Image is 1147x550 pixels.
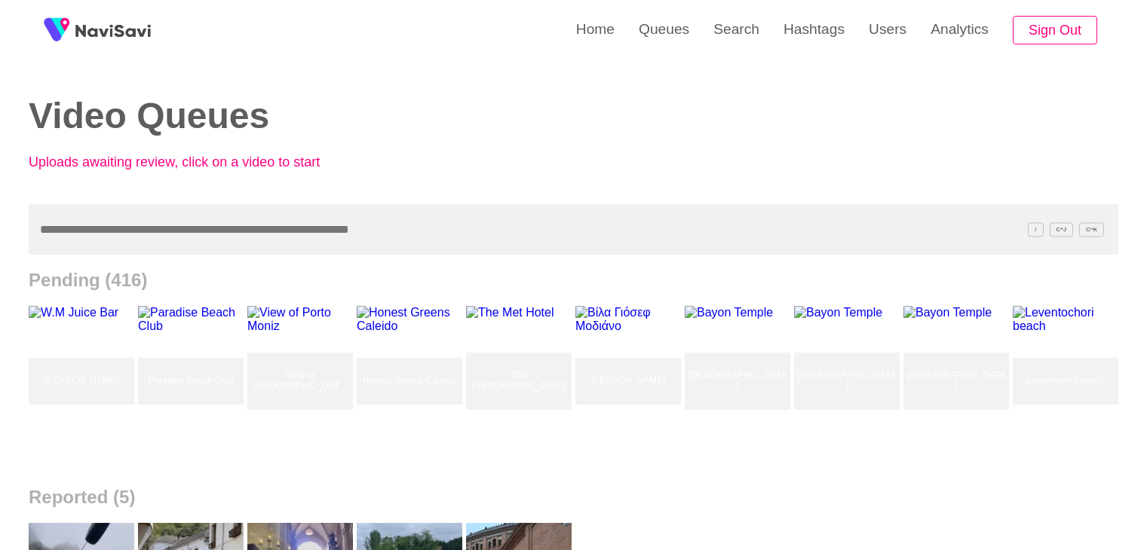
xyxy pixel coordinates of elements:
a: The [GEOGRAPHIC_DATA]The Met Hotel [466,306,575,457]
h2: Reported (5) [29,487,1118,508]
a: Paradise Beach ClubParadise Beach Club [138,306,247,457]
span: / [1028,222,1043,237]
a: View of [GEOGRAPHIC_DATA][PERSON_NAME]View of Porto Moniz [247,306,357,457]
h2: Video Queues [29,96,550,136]
img: fireSpot [38,11,75,49]
a: [PERSON_NAME]Βίλα Γιόσεφ Μοδιάνο [575,306,685,457]
p: Uploads awaiting review, click on a video to start [29,154,360,170]
h2: Pending (416) [29,270,1118,291]
a: Leventochori beachLeventochori beach [1013,306,1122,457]
button: Sign Out [1013,16,1097,45]
a: [DEMOGRAPHIC_DATA]Bayon Temple [794,306,903,457]
a: [PERSON_NAME]W.M Juice Bar [29,306,138,457]
a: [DEMOGRAPHIC_DATA]Bayon Temple [685,306,794,457]
span: C^K [1079,222,1104,237]
a: [DEMOGRAPHIC_DATA]Bayon Temple [903,306,1013,457]
a: Honest Greens CaleidoHonest Greens Caleido [357,306,466,457]
span: C^J [1050,222,1074,237]
img: fireSpot [75,23,151,38]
